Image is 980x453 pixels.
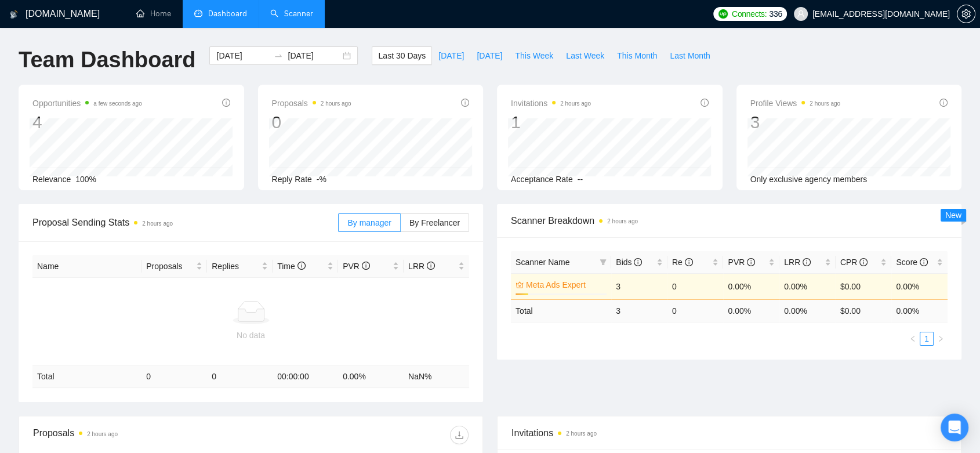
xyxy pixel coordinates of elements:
span: New [945,211,961,220]
span: Proposals [272,96,351,110]
div: 4 [32,111,142,133]
span: Score [896,258,927,267]
td: 0 [667,299,724,322]
span: Scanner Breakdown [511,213,948,228]
button: This Month [611,46,663,65]
span: left [909,335,916,342]
span: CPR [840,258,868,267]
span: PVR [343,262,370,271]
span: Replies [212,260,259,273]
span: -% [317,175,326,184]
span: info-circle [685,258,693,266]
button: Last Week [560,46,611,65]
time: 2 hours ago [560,100,591,107]
td: $0.00 [836,273,892,299]
span: info-circle [920,258,928,266]
button: setting [957,5,975,23]
span: download [451,430,468,440]
button: This Week [509,46,560,65]
button: right [934,332,948,346]
span: Last Week [566,49,604,62]
span: Reply Rate [272,175,312,184]
td: 0.00% [723,273,779,299]
li: 1 [920,332,934,346]
span: filter [597,253,609,271]
span: info-circle [297,262,306,270]
a: Meta Ads Expert [526,278,604,291]
span: By Freelancer [409,218,460,227]
span: Re [672,258,693,267]
td: 0.00% [891,273,948,299]
div: Open Intercom Messenger [941,414,968,441]
input: End date [288,49,340,62]
span: [DATE] [438,49,464,62]
span: Opportunities [32,96,142,110]
span: Dashboard [208,9,247,19]
button: [DATE] [432,46,470,65]
button: Last 30 Days [372,46,432,65]
li: Next Page [934,332,948,346]
a: 1 [920,332,933,345]
span: Proposal Sending Stats [32,215,338,230]
time: 2 hours ago [321,100,351,107]
span: filter [600,259,607,266]
time: 2 hours ago [566,430,597,437]
span: info-circle [461,99,469,107]
td: 0.00 % [338,365,404,388]
td: 0 [207,365,273,388]
span: info-circle [362,262,370,270]
time: 2 hours ago [87,431,118,437]
span: right [937,335,944,342]
td: Total [32,365,141,388]
a: setting [957,9,975,19]
a: homeHome [136,9,171,19]
div: No data [37,329,464,342]
span: info-circle [747,258,755,266]
h1: Team Dashboard [19,46,195,74]
button: left [906,332,920,346]
time: 2 hours ago [142,220,173,227]
button: Last Month [663,46,716,65]
span: Acceptance Rate [511,175,573,184]
span: Last 30 Days [378,49,426,62]
td: $ 0.00 [836,299,892,322]
span: dashboard [194,9,202,17]
span: info-circle [222,99,230,107]
span: Profile Views [750,96,841,110]
button: download [450,426,469,444]
th: Proposals [141,255,207,278]
span: -- [578,175,583,184]
td: 3 [611,299,667,322]
span: Proposals [146,260,194,273]
span: info-circle [427,262,435,270]
input: Start date [216,49,269,62]
time: 2 hours ago [607,218,638,224]
span: [DATE] [477,49,502,62]
span: Last Month [670,49,710,62]
span: crown [516,281,524,289]
td: 0.00% [779,273,836,299]
td: 0 [667,273,724,299]
div: Proposals [33,426,251,444]
span: By manager [347,218,391,227]
img: logo [10,5,18,24]
span: Invitations [511,426,947,440]
span: PVR [728,258,755,267]
span: Only exclusive agency members [750,175,868,184]
span: Time [277,262,305,271]
span: Scanner Name [516,258,569,267]
span: LRR [784,258,811,267]
li: Previous Page [906,332,920,346]
time: a few seconds ago [93,100,141,107]
span: info-circle [634,258,642,266]
div: 3 [750,111,841,133]
td: 0.00 % [779,299,836,322]
td: 00:00:00 [273,365,338,388]
th: Name [32,255,141,278]
div: 1 [511,111,591,133]
span: Connects: [732,8,767,20]
td: 0 [141,365,207,388]
span: LRR [408,262,435,271]
span: This Week [515,49,553,62]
